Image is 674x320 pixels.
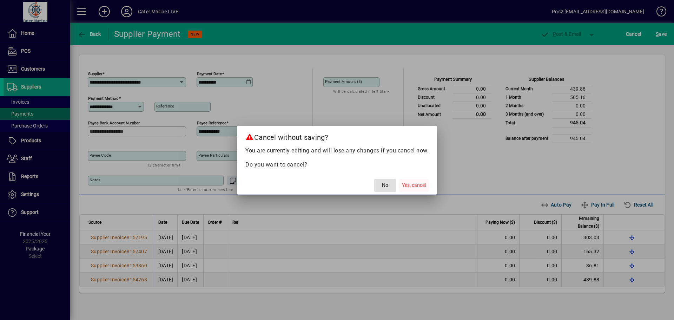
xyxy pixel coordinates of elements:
[237,126,437,146] h2: Cancel without saving?
[245,161,429,169] p: Do you want to cancel?
[245,146,429,155] p: You are currently editing and will lose any changes if you cancel now.
[402,182,426,189] span: Yes, cancel
[382,182,388,189] span: No
[399,179,429,192] button: Yes, cancel
[374,179,396,192] button: No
